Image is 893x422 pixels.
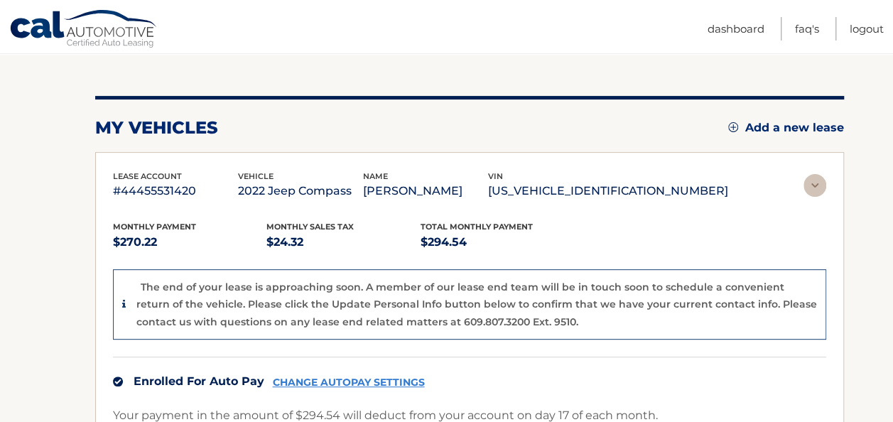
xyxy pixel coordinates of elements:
[238,171,274,181] span: vehicle
[488,181,728,201] p: [US_VEHICLE_IDENTIFICATION_NUMBER]
[273,377,425,389] a: CHANGE AUTOPAY SETTINGS
[238,181,363,201] p: 2022 Jeep Compass
[9,9,158,50] a: Cal Automotive
[728,121,844,135] a: Add a new lease
[795,17,819,40] a: FAQ's
[421,232,575,252] p: $294.54
[113,222,196,232] span: Monthly Payment
[266,232,421,252] p: $24.32
[728,122,738,132] img: add.svg
[363,181,488,201] p: [PERSON_NAME]
[113,232,267,252] p: $270.22
[113,181,238,201] p: #44455531420
[488,171,503,181] span: vin
[113,171,182,181] span: lease account
[850,17,884,40] a: Logout
[136,281,817,328] p: The end of your lease is approaching soon. A member of our lease end team will be in touch soon t...
[421,222,533,232] span: Total Monthly Payment
[134,374,264,388] span: Enrolled For Auto Pay
[363,171,388,181] span: name
[95,117,218,139] h2: my vehicles
[803,174,826,197] img: accordion-rest.svg
[708,17,764,40] a: Dashboard
[113,377,123,386] img: check.svg
[266,222,354,232] span: Monthly sales Tax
